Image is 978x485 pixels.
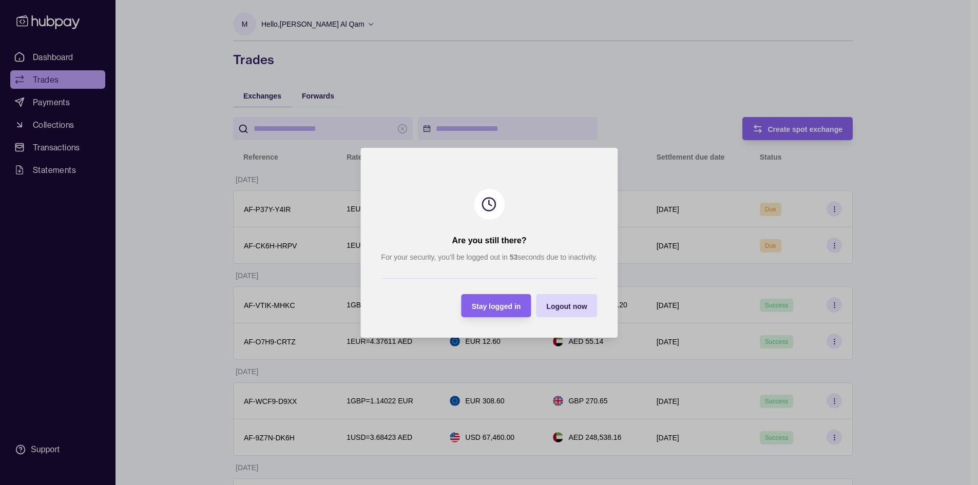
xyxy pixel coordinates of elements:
[381,251,597,263] p: For your security, you’ll be logged out in seconds due to inactivity.
[452,235,526,246] h2: Are you still there?
[461,294,531,317] button: Stay logged in
[546,302,587,310] span: Logout now
[536,294,597,317] button: Logout now
[471,302,521,310] span: Stay logged in
[509,253,517,261] strong: 53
